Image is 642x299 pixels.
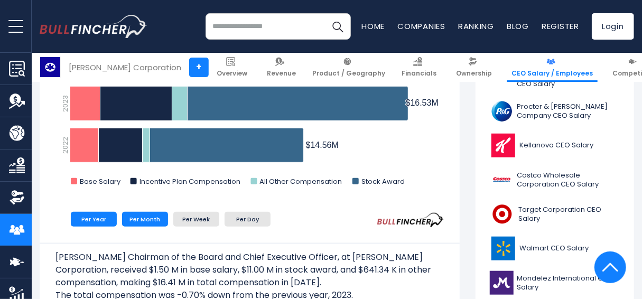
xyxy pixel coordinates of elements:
a: Register [542,21,579,32]
img: TGT logo [490,202,515,226]
a: Go to homepage [40,15,147,38]
li: Per Year [71,212,117,227]
text: 2023 [60,95,70,112]
img: KMB logo [40,57,60,77]
span: Mondelez International CEO Salary [517,274,620,292]
span: Product / Geography [312,69,385,78]
p: [PERSON_NAME] Chairman of the Board and Chief Executive Officer, at [PERSON_NAME] Corporation, re... [55,251,444,289]
a: Product / Geography [308,53,390,82]
div: [PERSON_NAME] Corporation [69,61,181,73]
span: Kellanova CEO Salary [519,141,593,150]
a: Target Corporation CEO Salary [483,200,626,229]
li: Per Day [225,212,271,227]
img: bullfincher logo [40,15,147,38]
a: CEO Salary / Employees [507,53,598,82]
span: Revenue [267,69,296,78]
img: WMT logo [490,237,516,260]
a: + [189,58,209,77]
tspan: $14.56M [306,141,339,149]
tspan: $16.53M [406,98,439,107]
a: Companies [397,21,445,32]
li: Per Month [122,212,168,227]
text: 2022 [60,137,70,154]
a: Blog [507,21,529,32]
text: Stock Award [361,176,405,186]
svg: Michael D. Hsu Chairman of the Board and Chief Executive Officer [55,12,444,197]
span: Ownership [456,69,492,78]
img: COST logo [490,168,514,192]
span: CEO Salary / Employees [511,69,593,78]
a: Walmart CEO Salary [483,234,626,263]
a: Costco Wholesale Corporation CEO Salary [483,165,626,194]
text: Incentive Plan Compensation [139,176,240,186]
span: Financials [402,69,436,78]
span: Target Corporation CEO Salary [518,205,620,223]
img: Ownership [9,190,25,205]
span: Walmart CEO Salary [519,244,589,253]
span: Procter & [PERSON_NAME] Company CEO Salary [517,102,620,120]
a: Overview [212,53,252,82]
a: Ownership [451,53,497,82]
a: Procter & [PERSON_NAME] Company CEO Salary [483,97,626,126]
img: MDLZ logo [490,271,514,295]
text: Base Salary [80,176,121,186]
img: PG logo [490,99,514,123]
img: K logo [490,134,516,157]
a: Login [592,13,634,40]
a: Kellanova CEO Salary [483,131,626,160]
text: All Other Compensation [260,176,342,186]
span: Costco Wholesale Corporation CEO Salary [517,171,620,189]
li: Per Week [173,212,219,227]
button: Search [324,13,351,40]
a: Mondelez International CEO Salary [483,268,626,297]
a: Revenue [262,53,301,82]
a: Home [361,21,385,32]
span: Overview [217,69,247,78]
a: Ranking [458,21,494,32]
a: Financials [397,53,441,82]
